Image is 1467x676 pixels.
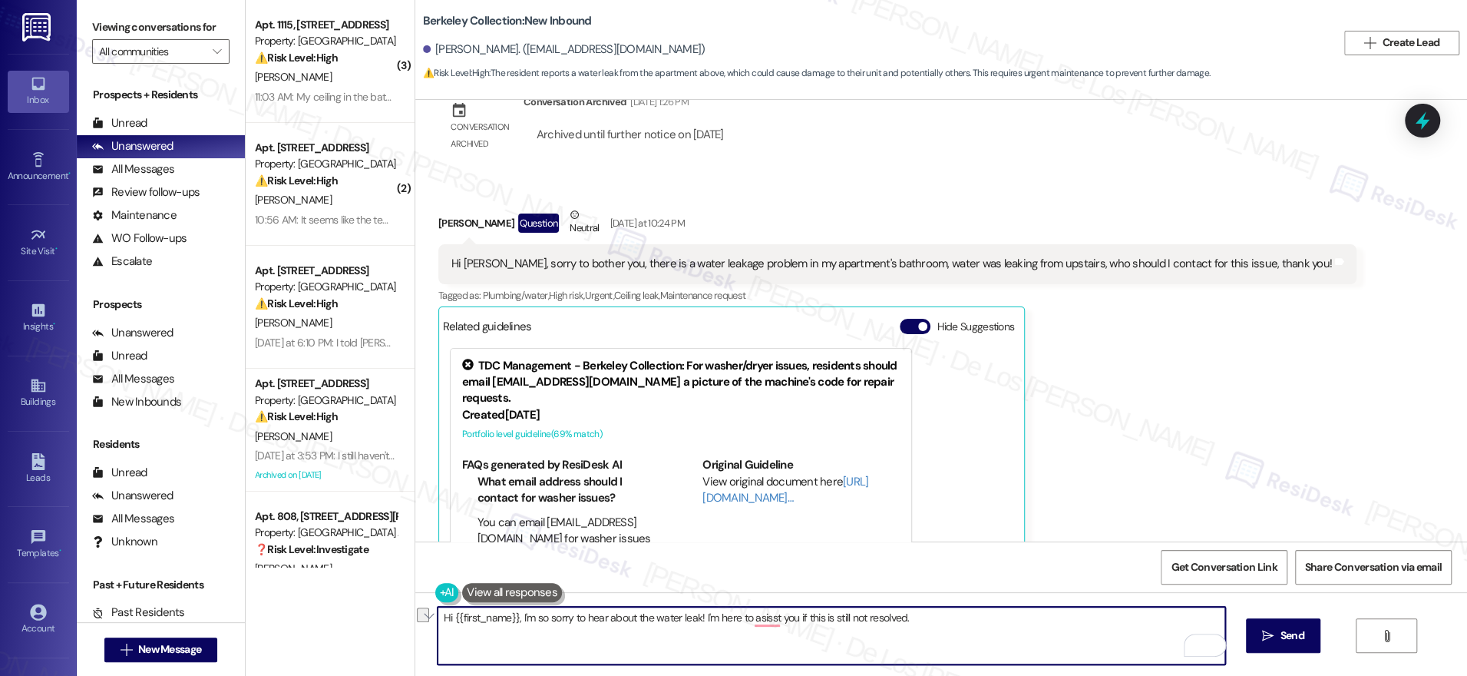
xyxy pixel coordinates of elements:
[255,316,332,330] span: [PERSON_NAME]
[104,638,218,662] button: New Message
[518,214,559,233] div: Question
[1280,628,1304,644] span: Send
[255,140,397,156] div: Apt. [STREET_ADDRESS]
[68,168,71,179] span: •
[477,474,659,507] li: What email address should I contact for washer issues?
[462,358,900,407] div: TDC Management - Berkeley Collection: For washer/dryer issues, residents should email [EMAIL_ADDR...
[702,474,868,505] a: [URL][DOMAIN_NAME]…
[92,511,174,527] div: All Messages
[255,429,332,443] span: [PERSON_NAME]
[77,436,245,452] div: Residents
[255,156,397,172] div: Property: [GEOGRAPHIC_DATA]
[92,207,177,224] div: Maintenance
[255,51,338,65] strong: ⚠️ Risk Level: High
[92,371,174,387] div: All Messages
[462,457,622,472] b: FAQs generated by ResiDesk AI
[92,115,147,131] div: Unread
[462,407,900,423] div: Created [DATE]
[702,474,900,507] div: View original document here
[77,577,245,593] div: Past + Future Residents
[22,13,54,41] img: ResiDesk Logo
[255,213,653,227] div: 10:56 AM: It seems like the temp went back down I'll keep you posted if anything changes.
[92,161,174,177] div: All Messages
[253,466,398,485] div: Archived on [DATE]
[255,297,338,310] strong: ⚠️ Risk Level: High
[255,174,338,187] strong: ⚠️ Risk Level: High
[567,207,602,239] div: Neutral
[584,289,613,302] span: Urgent ,
[92,348,147,364] div: Unread
[255,193,332,207] span: [PERSON_NAME]
[255,509,397,525] div: Apt. 808, [STREET_ADDRESS][PERSON_NAME]
[8,599,69,641] a: Account
[77,297,245,313] div: Prospects
[92,465,147,481] div: Unread
[443,319,532,341] div: Related guidelines
[1262,630,1274,642] i: 
[535,127,725,143] div: Archived until further notice on [DATE]
[1364,37,1376,49] i: 
[8,297,69,339] a: Insights •
[255,33,397,49] div: Property: [GEOGRAPHIC_DATA]
[255,336,553,350] div: [DATE] at 6:10 PM: I told [PERSON_NAME] about it, the flat stove top
[438,607,1225,664] textarea: To enrich screen reader interactions, please activate Accessibility in Grammarly extension settings
[99,39,205,64] input: All communities
[255,409,338,423] strong: ⚠️ Risk Level: High
[8,449,69,490] a: Leads
[524,94,626,110] div: Conversation Archived
[138,641,201,658] span: New Message
[92,15,230,39] label: Viewing conversations for
[59,545,61,556] span: •
[451,256,1332,272] div: Hi [PERSON_NAME], sorry to bother you, there is a water leakage problem in my apartment's bathroo...
[8,71,69,112] a: Inbox
[1305,559,1442,575] span: Share Conversation via email
[477,515,659,564] li: You can email [EMAIL_ADDRESS][DOMAIN_NAME] for washer issues or requests.
[423,13,592,29] b: Berkeley Collection: New Inbound
[451,119,510,152] div: Conversation archived
[8,222,69,263] a: Site Visit •
[92,605,185,621] div: Past Residents
[423,67,489,79] strong: ⚠️ Risk Level: High
[1295,550,1452,585] button: Share Conversation via email
[438,207,1356,244] div: [PERSON_NAME]
[255,542,368,556] strong: ❓ Risk Level: Investigate
[255,525,397,541] div: Property: [GEOGRAPHIC_DATA] Apartments
[92,394,181,410] div: New Inbounds
[92,138,173,154] div: Unanswered
[255,449,567,462] div: [DATE] at 3:53 PM: I still haven't heard anything about my referral either
[92,184,200,200] div: Review follow-ups
[255,90,626,104] div: 11:03 AM: My ceiling in the bathroom is leaking horribly still and nobody came to fix it
[255,263,397,279] div: Apt. [STREET_ADDRESS]
[626,94,689,110] div: [DATE] 1:26 PM
[92,534,157,550] div: Unknown
[462,426,900,442] div: Portfolio level guideline ( 69 % match)
[614,289,660,302] span: Ceiling leak ,
[255,393,397,409] div: Property: [GEOGRAPHIC_DATA]
[92,253,152,270] div: Escalate
[255,562,332,575] span: [PERSON_NAME]
[53,319,55,330] span: •
[121,644,132,656] i: 
[606,215,685,231] div: [DATE] at 10:24 PM
[55,244,58,254] span: •
[1246,618,1320,653] button: Send
[77,87,245,103] div: Prospects + Residents
[659,289,745,302] span: Maintenance request
[255,376,397,392] div: Apt. [STREET_ADDRESS]
[8,524,69,565] a: Templates •
[423,41,705,58] div: [PERSON_NAME]. ([EMAIL_ADDRESS][DOMAIN_NAME])
[1344,31,1459,55] button: Create Lead
[702,457,793,472] b: Original Guideline
[549,289,585,302] span: High risk ,
[937,319,1014,335] label: Hide Suggestions
[8,373,69,414] a: Buildings
[1381,630,1393,642] i: 
[255,70,332,84] span: [PERSON_NAME]
[255,279,397,295] div: Property: [GEOGRAPHIC_DATA]
[1383,35,1439,51] span: Create Lead
[483,289,549,302] span: Plumbing/water ,
[255,17,397,33] div: Apt. 1115, [STREET_ADDRESS]
[92,325,173,341] div: Unanswered
[438,284,1356,307] div: Tagged as:
[1171,559,1277,575] span: Get Conversation Link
